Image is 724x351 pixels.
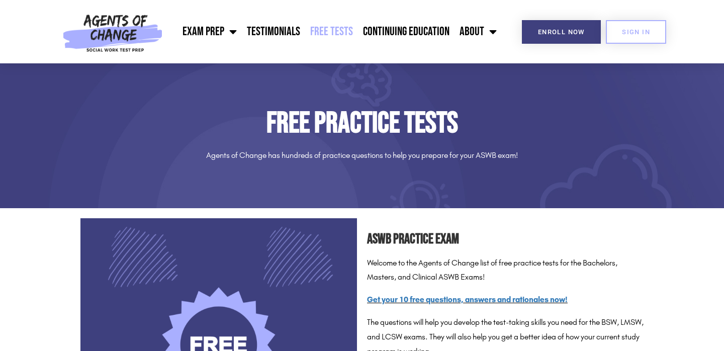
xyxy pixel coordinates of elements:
[167,19,502,44] nav: Menu
[358,19,455,44] a: Continuing Education
[622,29,650,35] span: SIGN IN
[177,19,242,44] a: Exam Prep
[80,109,644,138] h1: Free Practice Tests
[367,256,644,285] p: Welcome to the Agents of Change list of free practice tests for the Bachelors, Masters, and Clini...
[606,20,666,44] a: SIGN IN
[305,19,358,44] a: Free Tests
[367,228,644,251] h2: ASWB Practice Exam
[242,19,305,44] a: Testimonials
[367,295,568,304] a: Get your 10 free questions, answers and rationales now!
[80,148,644,163] p: Agents of Change has hundreds of practice questions to help you prepare for your ASWB exam!
[538,29,585,35] span: Enroll Now
[522,20,601,44] a: Enroll Now
[455,19,502,44] a: About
